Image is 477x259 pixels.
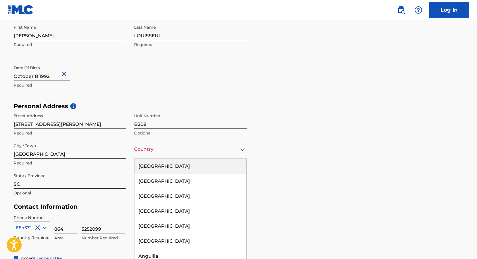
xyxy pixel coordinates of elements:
div: [GEOGRAPHIC_DATA] [134,189,246,204]
div: Help [412,3,425,17]
div: [GEOGRAPHIC_DATA] [134,219,246,234]
div: [GEOGRAPHIC_DATA] [134,234,246,249]
h5: Personal Address [14,103,464,110]
p: Optional [14,190,126,196]
p: Number Required [82,235,125,241]
p: Required [14,82,126,88]
h5: Contact Information [14,203,247,211]
p: Required [134,42,247,48]
div: [GEOGRAPHIC_DATA] [134,159,246,174]
div: [GEOGRAPHIC_DATA] [134,174,246,189]
a: Public Search [394,3,408,17]
img: help [414,6,422,14]
p: Required [14,130,126,136]
a: Log In [429,2,469,18]
p: Required [14,42,126,48]
p: Country Required [14,235,50,241]
div: [GEOGRAPHIC_DATA] [134,204,246,219]
p: Required [14,160,126,166]
img: MLC Logo [8,5,34,15]
span: i [70,103,76,109]
button: Close [60,64,70,84]
p: Optional [134,130,247,136]
img: search [397,6,405,14]
p: Area [54,235,78,241]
